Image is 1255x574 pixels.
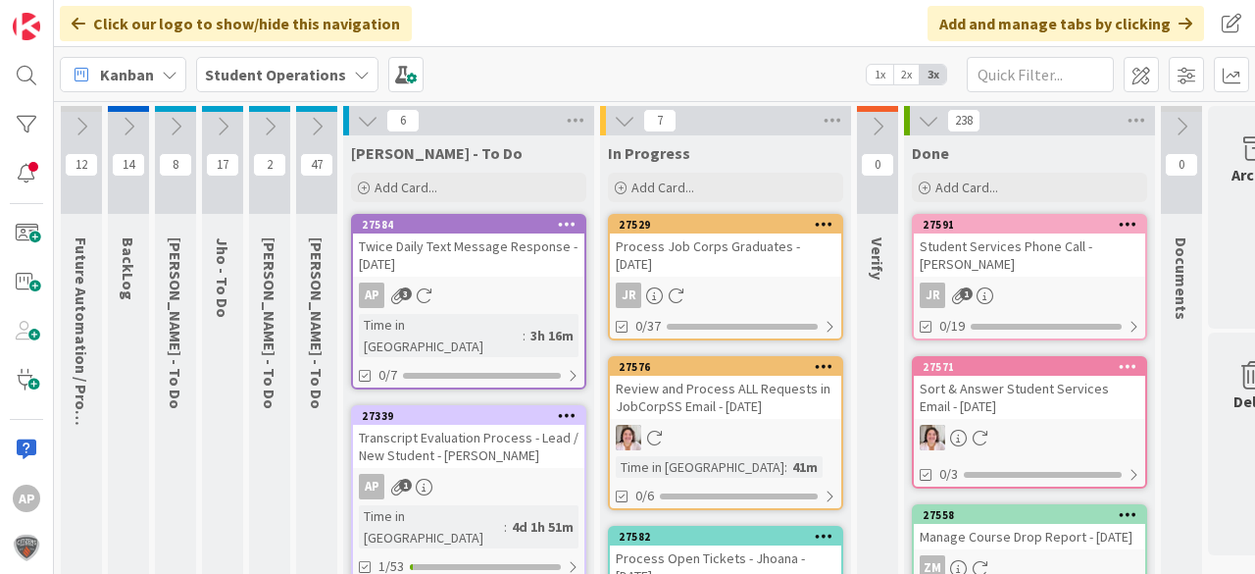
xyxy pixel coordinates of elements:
div: AP [359,474,384,499]
span: 47 [300,153,333,177]
div: 27576 [610,358,841,376]
span: Eric - To Do [307,237,326,409]
input: Quick Filter... [967,57,1114,92]
span: Add Card... [375,179,437,196]
div: 41m [787,456,823,478]
a: 27529Process Job Corps Graduates - [DATE]JR0/37 [608,214,843,340]
div: AP [353,474,584,499]
div: AP [13,485,40,512]
div: 4d 1h 51m [507,516,578,538]
img: EW [920,425,945,450]
span: : [523,325,526,346]
div: JR [920,283,945,308]
div: JR [914,283,1145,308]
span: Jho - To Do [213,237,232,318]
div: Time in [GEOGRAPHIC_DATA] [616,456,784,478]
span: Zaida - To Do [260,237,279,409]
a: 27591Student Services Phone Call - [PERSON_NAME]JR0/19 [912,214,1147,340]
div: AP [359,283,384,308]
span: Amanda - To Do [351,143,523,163]
div: JR [616,283,641,308]
span: Add Card... [631,179,694,196]
span: 0/6 [635,486,654,506]
span: 14 [112,153,145,177]
div: AP [353,283,584,308]
div: Sort & Answer Student Services Email - [DATE] [914,376,1145,419]
span: Documents [1172,237,1191,320]
div: 27558Manage Course Drop Report - [DATE] [914,506,1145,549]
div: Add and manage tabs by clicking [928,6,1204,41]
div: 27576Review and Process ALL Requests in JobCorpSS Email - [DATE] [610,358,841,419]
span: 0/37 [635,316,661,337]
span: Future Automation / Process Building [72,237,91,504]
span: 0/3 [939,464,958,485]
div: Twice Daily Text Message Response - [DATE] [353,234,584,277]
div: 27584 [353,216,584,234]
span: : [784,456,787,478]
div: 27591 [914,216,1145,234]
div: 27339 [362,409,584,423]
span: 3 [399,287,412,300]
div: Transcript Evaluation Process - Lead / New Student - [PERSON_NAME] [353,425,584,468]
span: 1x [867,65,893,84]
div: 27529Process Job Corps Graduates - [DATE] [610,216,841,277]
span: In Progress [608,143,690,163]
div: 3h 16m [526,325,578,346]
span: 0 [1165,153,1198,177]
span: Verify [868,237,887,280]
span: 6 [386,109,420,132]
div: 27339 [353,407,584,425]
div: 27571Sort & Answer Student Services Email - [DATE] [914,358,1145,419]
span: Add Card... [935,179,998,196]
div: 27591Student Services Phone Call - [PERSON_NAME] [914,216,1145,277]
div: 27576 [619,360,841,374]
span: 1 [960,287,973,300]
span: Emilie - To Do [166,237,185,409]
span: 17 [206,153,239,177]
img: EW [616,425,641,450]
div: 27529 [619,218,841,232]
span: 7 [643,109,677,132]
div: Time in [GEOGRAPHIC_DATA] [359,505,504,548]
div: 27558 [923,508,1145,522]
span: 1 [399,479,412,492]
a: 27584Twice Daily Text Message Response - [DATE]APTime in [GEOGRAPHIC_DATA]:3h 16m0/7 [351,214,586,390]
span: Kanban [100,63,154,86]
div: EW [610,425,841,450]
span: 238 [947,109,980,132]
div: 27591 [923,218,1145,232]
a: 27571Sort & Answer Student Services Email - [DATE]EW0/3 [912,356,1147,489]
span: 0/19 [939,316,965,337]
img: avatar [13,534,40,561]
div: 27582 [610,528,841,546]
span: 8 [159,153,192,177]
div: 27582 [619,530,841,544]
span: 0/7 [378,365,397,386]
div: 27558 [914,506,1145,524]
div: JR [610,283,841,308]
img: Visit kanbanzone.com [13,13,40,40]
span: 12 [65,153,98,177]
div: Manage Course Drop Report - [DATE] [914,524,1145,549]
div: Process Job Corps Graduates - [DATE] [610,234,841,277]
span: : [504,516,507,538]
b: Student Operations [205,65,346,84]
span: 0 [861,153,894,177]
div: 27339Transcript Evaluation Process - Lead / New Student - [PERSON_NAME] [353,407,584,468]
span: 2x [893,65,920,84]
div: Click our logo to show/hide this navigation [60,6,412,41]
span: Done [912,143,949,163]
div: 27529 [610,216,841,234]
div: 27584Twice Daily Text Message Response - [DATE] [353,216,584,277]
div: Review and Process ALL Requests in JobCorpSS Email - [DATE] [610,376,841,419]
div: EW [914,425,1145,450]
div: Time in [GEOGRAPHIC_DATA] [359,314,523,357]
div: 27571 [923,360,1145,374]
a: 27576Review and Process ALL Requests in JobCorpSS Email - [DATE]EWTime in [GEOGRAPHIC_DATA]:41m0/6 [608,356,843,510]
div: 27584 [362,218,584,232]
div: Student Services Phone Call - [PERSON_NAME] [914,234,1145,277]
span: 2 [253,153,286,177]
div: 27571 [914,358,1145,376]
span: 3x [920,65,946,84]
span: BackLog [119,237,138,300]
